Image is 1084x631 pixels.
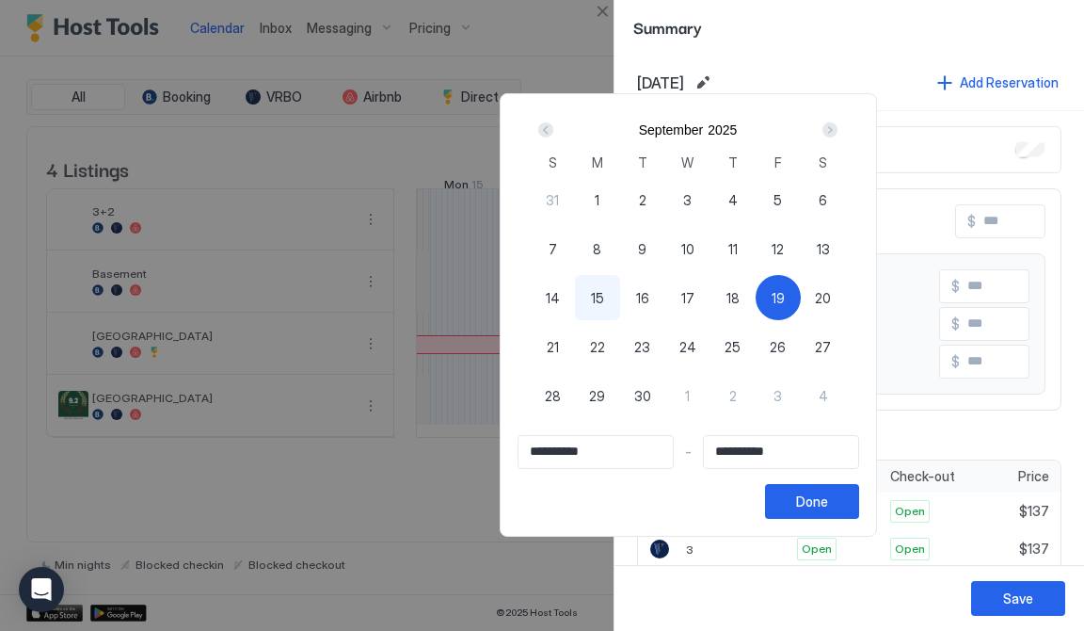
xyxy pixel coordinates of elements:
button: Prev [534,119,560,141]
button: 27 [801,324,846,369]
button: 8 [575,226,620,271]
button: 10 [665,226,710,271]
span: 31 [546,190,559,210]
button: 12 [756,226,801,271]
span: 13 [817,239,830,259]
span: 7 [549,239,557,259]
button: September [639,122,703,138]
span: 24 [679,337,696,357]
button: 14 [530,275,575,320]
span: 4 [819,386,828,406]
button: 3 [756,373,801,418]
button: 15 [575,275,620,320]
span: S [549,153,557,172]
span: 19 [772,288,785,308]
button: 28 [530,373,575,418]
button: 2025 [708,122,737,138]
input: Input Field [518,436,673,468]
button: 25 [710,324,756,369]
button: 4 [710,177,756,222]
span: M [592,153,603,172]
span: S [819,153,827,172]
button: 22 [575,324,620,369]
button: 16 [620,275,665,320]
span: 11 [728,239,738,259]
span: 1 [595,190,599,210]
span: 27 [815,337,831,357]
button: 20 [801,275,846,320]
button: Next [816,119,841,141]
button: 26 [756,324,801,369]
span: 14 [546,288,560,308]
span: 3 [683,190,692,210]
span: F [774,153,782,172]
span: 26 [770,337,786,357]
span: 5 [773,190,782,210]
span: - [685,444,692,461]
span: 15 [591,288,604,308]
div: Open Intercom Messenger [19,567,64,612]
span: 29 [589,386,605,406]
span: W [681,153,693,172]
button: 18 [710,275,756,320]
span: 1 [685,386,690,406]
button: 7 [530,226,575,271]
button: 11 [710,226,756,271]
input: Input Field [704,436,858,468]
span: 18 [726,288,740,308]
span: 2 [729,386,737,406]
button: Done [765,484,859,519]
span: 12 [772,239,784,259]
button: 31 [530,177,575,222]
span: 3 [773,386,782,406]
button: 2 [710,373,756,418]
span: T [638,153,647,172]
button: 13 [801,226,846,271]
button: 19 [756,275,801,320]
span: T [728,153,738,172]
button: 30 [620,373,665,418]
span: 23 [634,337,650,357]
button: 29 [575,373,620,418]
button: 1 [665,373,710,418]
div: Done [796,492,828,511]
button: 3 [665,177,710,222]
button: 1 [575,177,620,222]
button: 23 [620,324,665,369]
span: 2 [639,190,646,210]
span: 8 [593,239,601,259]
span: 10 [681,239,694,259]
span: 6 [819,190,827,210]
span: 21 [547,337,559,357]
button: 17 [665,275,710,320]
button: 5 [756,177,801,222]
button: 9 [620,226,665,271]
span: 16 [636,288,649,308]
span: 30 [634,386,651,406]
button: 2 [620,177,665,222]
button: 4 [801,373,846,418]
button: 21 [530,324,575,369]
span: 28 [545,386,561,406]
span: 9 [638,239,646,259]
span: 4 [728,190,738,210]
span: 17 [681,288,694,308]
button: 6 [801,177,846,222]
button: 24 [665,324,710,369]
span: 20 [815,288,831,308]
span: 25 [725,337,741,357]
span: 22 [590,337,605,357]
